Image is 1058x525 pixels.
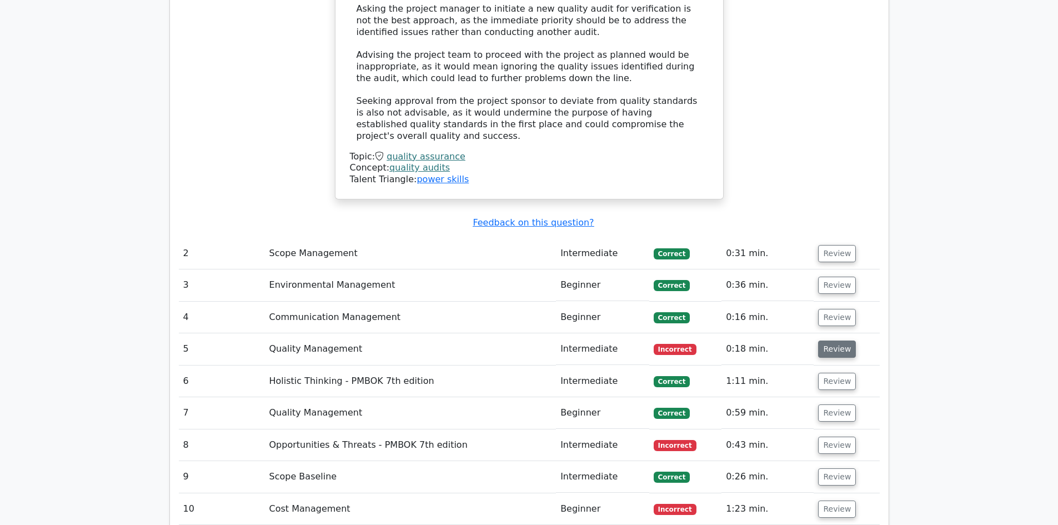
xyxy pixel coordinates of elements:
div: Concept: [350,162,709,174]
td: Intermediate [556,333,649,365]
td: 10 [179,493,265,525]
td: 0:26 min. [721,461,814,493]
button: Review [818,245,856,262]
td: Environmental Management [265,269,556,301]
td: Quality Management [265,333,556,365]
td: 1:23 min. [721,493,814,525]
span: Correct [654,472,690,483]
td: 1:11 min. [721,366,814,397]
a: quality audits [389,162,450,173]
a: quality assurance [387,151,465,162]
td: 0:18 min. [721,333,814,365]
td: 0:36 min. [721,269,814,301]
button: Review [818,341,856,358]
button: Review [818,501,856,518]
span: Correct [654,312,690,323]
td: Opportunities & Threats - PMBOK 7th edition [265,429,556,461]
td: 0:59 min. [721,397,814,429]
td: 6 [179,366,265,397]
span: Correct [654,408,690,419]
td: Beginner [556,269,649,301]
td: Intermediate [556,366,649,397]
td: Quality Management [265,397,556,429]
td: 9 [179,461,265,493]
td: 0:16 min. [721,302,814,333]
td: Intermediate [556,429,649,461]
button: Review [818,373,856,390]
span: Incorrect [654,344,696,355]
td: Scope Baseline [265,461,556,493]
td: 5 [179,333,265,365]
td: Beginner [556,302,649,333]
a: Feedback on this question? [473,217,594,228]
td: 2 [179,238,265,269]
span: Incorrect [654,440,696,451]
a: power skills [417,174,469,184]
button: Review [818,404,856,422]
td: Intermediate [556,461,649,493]
td: Beginner [556,397,649,429]
div: Topic: [350,151,709,163]
button: Review [818,309,856,326]
td: Holistic Thinking - PMBOK 7th edition [265,366,556,397]
td: 3 [179,269,265,301]
td: 4 [179,302,265,333]
td: Beginner [556,493,649,525]
td: Communication Management [265,302,556,333]
button: Review [818,437,856,454]
td: Scope Management [265,238,556,269]
td: 8 [179,429,265,461]
td: 7 [179,397,265,429]
span: Correct [654,280,690,291]
span: Correct [654,376,690,387]
button: Review [818,468,856,486]
span: Incorrect [654,504,696,515]
td: Cost Management [265,493,556,525]
div: Talent Triangle: [350,151,709,186]
td: 0:43 min. [721,429,814,461]
td: Intermediate [556,238,649,269]
button: Review [818,277,856,294]
td: 0:31 min. [721,238,814,269]
span: Correct [654,248,690,259]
